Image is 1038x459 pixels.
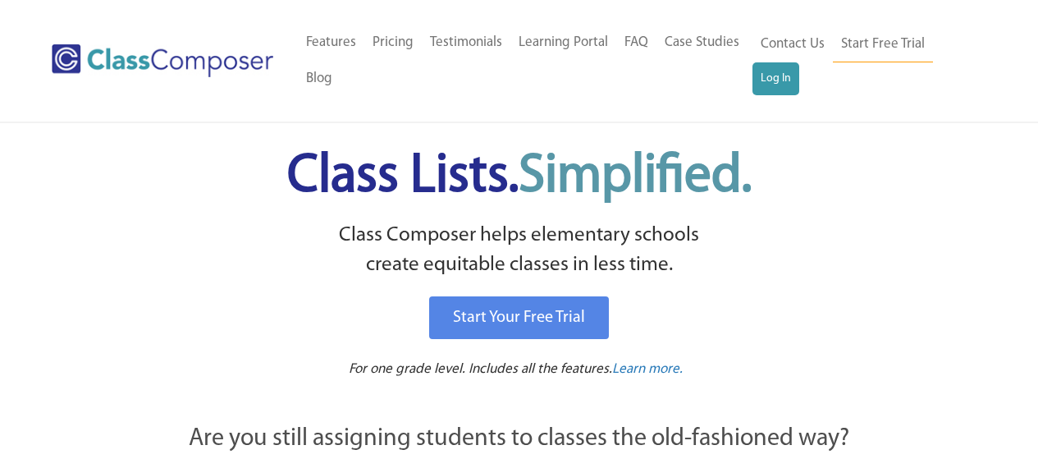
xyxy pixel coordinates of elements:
[752,26,833,62] a: Contact Us
[752,26,974,95] nav: Header Menu
[429,296,609,339] a: Start Your Free Trial
[519,150,752,204] span: Simplified.
[752,62,799,95] a: Log In
[510,25,616,61] a: Learning Portal
[422,25,510,61] a: Testimonials
[287,150,752,204] span: Class Lists.
[298,61,341,97] a: Blog
[349,362,612,376] span: For one grade level. Includes all the features.
[612,360,683,380] a: Learn more.
[101,421,938,457] p: Are you still assigning students to classes the old-fashioned way?
[612,362,683,376] span: Learn more.
[656,25,748,61] a: Case Studies
[298,25,364,61] a: Features
[364,25,422,61] a: Pricing
[298,25,752,97] nav: Header Menu
[833,26,933,63] a: Start Free Trial
[453,310,585,326] span: Start Your Free Trial
[98,221,940,281] p: Class Composer helps elementary schools create equitable classes in less time.
[52,44,273,77] img: Class Composer
[616,25,656,61] a: FAQ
